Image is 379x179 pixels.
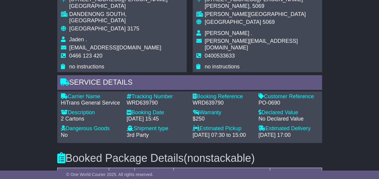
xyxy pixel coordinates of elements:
[69,45,161,51] span: [EMAIL_ADDRESS][DOMAIN_NAME]
[61,132,68,138] span: No
[258,93,318,100] div: Customer Reference
[61,99,121,106] div: HiTrans General Service
[127,26,139,32] span: 3175
[69,3,183,10] div: [GEOGRAPHIC_DATA]
[57,152,322,164] h3: Booked Package Details
[61,125,121,132] div: Dangerous Goods
[127,132,149,138] span: 3rd Party
[193,99,253,106] div: WRD639790
[193,125,253,132] div: Estimated Pickup
[258,132,318,138] div: [DATE] 17:00
[193,132,253,138] div: [DATE] 07:30 to 15:00
[205,64,240,70] span: no instructions
[193,109,253,116] div: Warranty
[69,36,87,42] span: Jaden .
[69,64,104,70] span: no instructions
[184,152,255,164] span: (nonstackable)
[205,53,235,59] span: 0400533633
[205,30,252,36] span: [PERSON_NAME] .
[69,53,103,59] span: 0466 123 420
[127,125,187,132] div: Shipment type
[258,125,318,132] div: Estimated Delivery
[205,11,318,18] div: [PERSON_NAME][GEOGRAPHIC_DATA]
[61,115,121,122] div: 2 Cartons
[205,38,298,51] span: [PERSON_NAME][EMAIL_ADDRESS][DOMAIN_NAME]
[127,99,187,106] div: WRD639790
[57,75,322,91] div: Service Details
[258,99,318,106] div: PO-0690
[61,109,121,116] div: Description
[69,11,183,24] div: DANDENONG SOUTH, [GEOGRAPHIC_DATA]
[258,109,318,116] div: Declared Value
[205,3,318,10] div: [PERSON_NAME], 5069
[127,93,187,100] div: Tracking Number
[263,19,275,25] span: 5069
[193,93,253,100] div: Booking Reference
[127,109,187,116] div: Booking Date
[66,172,153,177] span: © One World Courier 2025. All rights reserved.
[61,93,121,100] div: Carrier Name
[193,115,253,122] div: $250
[205,19,261,25] span: [GEOGRAPHIC_DATA]
[258,115,318,122] div: No Declared Value
[127,115,187,122] div: [DATE] 15:45
[69,26,126,32] span: [GEOGRAPHIC_DATA]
